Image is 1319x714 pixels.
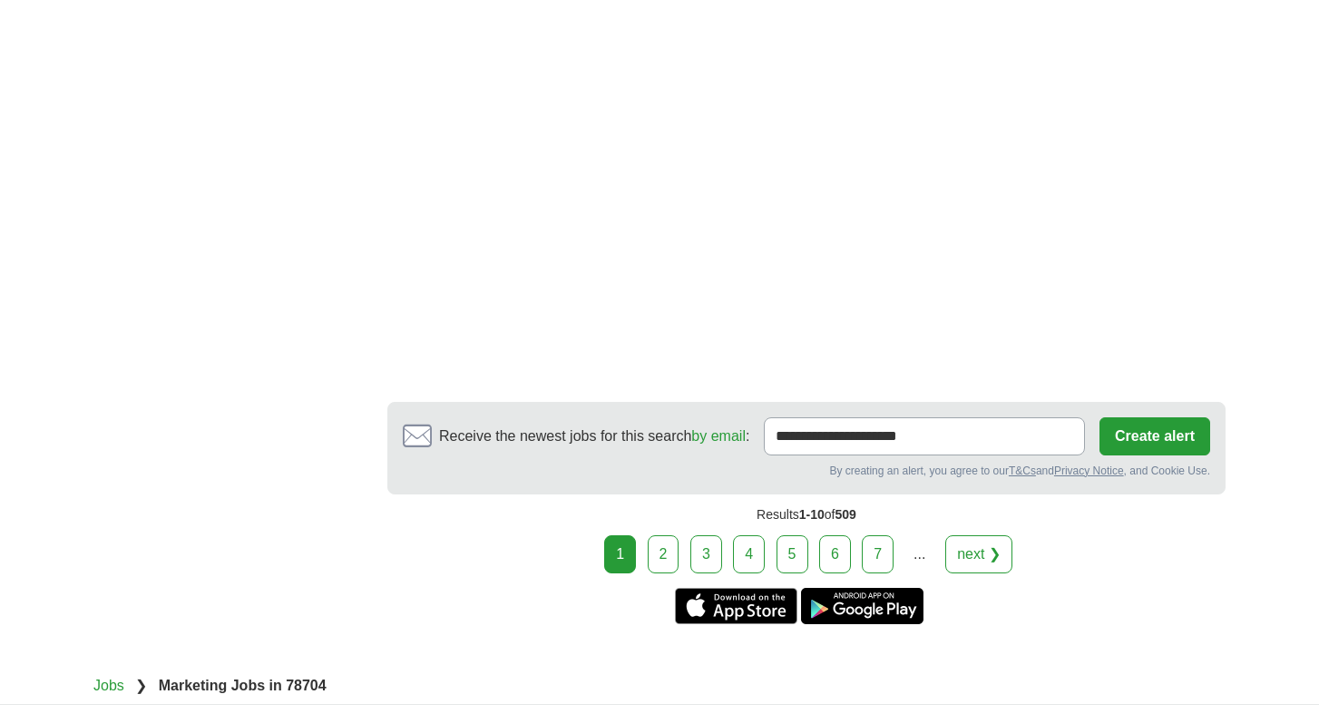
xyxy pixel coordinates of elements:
[799,507,825,522] span: 1-10
[733,535,765,573] a: 4
[690,535,722,573] a: 3
[835,507,856,522] span: 509
[945,535,1012,573] a: next ❯
[159,678,327,693] strong: Marketing Jobs in 78704
[387,494,1226,535] div: Results of
[675,588,797,624] a: Get the iPhone app
[93,678,124,693] a: Jobs
[777,535,808,573] a: 5
[403,463,1210,479] div: By creating an alert, you agree to our and , and Cookie Use.
[819,535,851,573] a: 6
[1054,465,1124,477] a: Privacy Notice
[902,536,938,572] div: ...
[135,678,147,693] span: ❯
[648,535,679,573] a: 2
[604,535,636,573] div: 1
[1009,465,1036,477] a: T&Cs
[862,535,894,573] a: 7
[1099,417,1210,455] button: Create alert
[801,588,923,624] a: Get the Android app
